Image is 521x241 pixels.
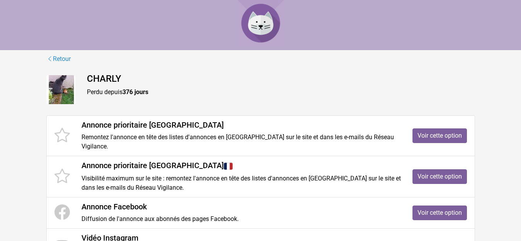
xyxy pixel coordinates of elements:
a: Retour [46,54,71,64]
p: Diffusion de l'annonce aux abonnés des pages Facebook. [81,214,401,224]
a: Voir cette option [412,128,467,143]
img: France [224,162,233,171]
h4: Annonce prioritaire [GEOGRAPHIC_DATA] [81,161,401,171]
p: Perdu depuis [87,88,475,97]
a: Voir cette option [412,169,467,184]
p: Visibilité maximum sur le site : remontez l'annonce en tête des listes d'annonces en [GEOGRAPHIC_... [81,174,401,192]
h4: Annonce prioritaire [GEOGRAPHIC_DATA] [81,120,401,130]
a: Voir cette option [412,206,467,220]
h4: Annonce Facebook [81,202,401,211]
p: Remontez l'annonce en tête des listes d'annonces en [GEOGRAPHIC_DATA] sur le site et dans les e-m... [81,133,401,151]
h4: CHARLY [87,73,475,84]
strong: 376 jours [122,88,148,96]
